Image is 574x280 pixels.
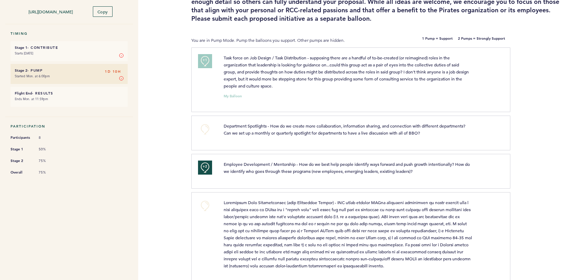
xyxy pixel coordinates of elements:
span: 1D 10H [105,68,121,75]
span: Overall [11,169,32,176]
small: Flight End [15,91,32,96]
span: +2 [203,163,208,170]
span: Stage 2 [11,157,32,164]
span: 50% [39,147,60,152]
span: 75% [39,170,60,175]
h6: - Contribute [15,45,123,50]
span: Stage 1 [11,146,32,153]
h5: Participation [11,124,128,129]
small: Stage 2 [15,68,27,73]
b: 2 Pumps = Strongly Support [458,37,505,44]
p: You are in Pump Mode. Pump the balloons you support. Other pumps are hidden. [191,37,377,44]
span: Copy [97,9,108,14]
span: Department Spotlights - How do we create more collaboration, information sharing, and connection ... [224,123,466,136]
h6: - Results [15,91,123,96]
h5: Timing [11,31,128,36]
button: +1 [198,54,212,68]
span: Task force on Job Design / Task Distribution - supposing there are a handful of to-be-created (or... [224,55,470,89]
span: 8 [39,135,60,140]
time: Ends Mon. at 11:59pm [15,97,48,101]
span: Employee Development / Mentorship - How do we best help people identify ways forward and push gro... [224,161,471,174]
h6: - Pump [15,68,123,73]
time: Starts [DATE] [15,51,33,56]
small: Stage 1 [15,45,27,50]
time: Started Mon. at 6:00pm [15,74,50,78]
small: My Balloon [224,95,242,98]
span: Participants [11,134,32,141]
span: +1 [203,57,208,64]
button: Copy [93,6,113,17]
button: +2 [198,161,212,175]
span: Loremipsum Dolo Sitametconsec (adip Elitseddoe Tempor) - INC utlab etdolor MAGna aliquaeni admini... [224,200,473,268]
span: 75% [39,158,60,163]
b: 1 Pump = Support [422,37,453,44]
